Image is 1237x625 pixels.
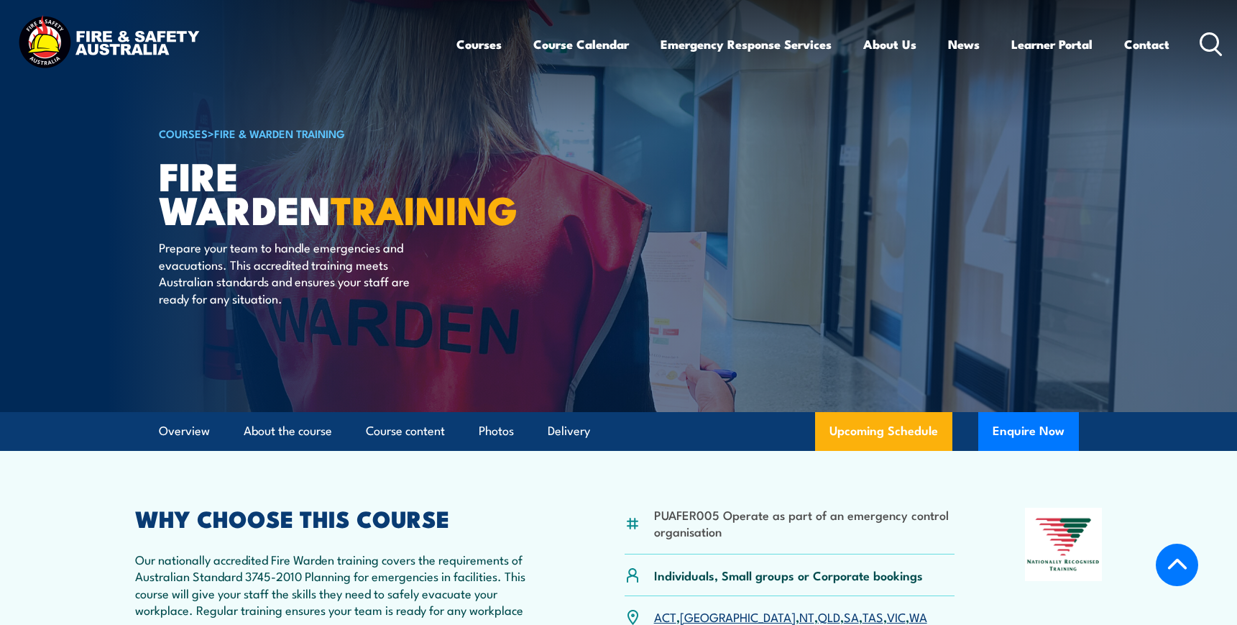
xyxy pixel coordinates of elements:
button: Enquire Now [978,412,1079,451]
a: Upcoming Schedule [815,412,952,451]
a: Delivery [548,412,590,450]
a: COURSES [159,125,208,141]
h6: > [159,124,514,142]
a: SA [844,608,859,625]
a: [GEOGRAPHIC_DATA] [680,608,796,625]
strong: TRAINING [331,178,518,238]
a: Course Calendar [533,25,629,63]
a: WA [909,608,927,625]
h2: WHY CHOOSE THIS COURSE [135,508,555,528]
a: VIC [887,608,906,625]
a: Courses [456,25,502,63]
a: Overview [159,412,210,450]
p: , , , , , , , [654,608,927,625]
a: News [948,25,980,63]
img: Nationally Recognised Training logo. [1025,508,1103,581]
a: About Us [863,25,916,63]
h1: Fire Warden [159,158,514,225]
a: ACT [654,608,676,625]
a: Fire & Warden Training [214,125,345,141]
p: Prepare your team to handle emergencies and evacuations. This accredited training meets Australia... [159,239,421,306]
a: Course content [366,412,445,450]
a: TAS [863,608,883,625]
a: QLD [818,608,840,625]
a: Contact [1124,25,1169,63]
a: NT [799,608,814,625]
a: Photos [479,412,514,450]
a: Emergency Response Services [661,25,832,63]
li: PUAFER005 Operate as part of an emergency control organisation [654,506,955,540]
a: About the course [244,412,332,450]
a: Learner Portal [1011,25,1093,63]
p: Individuals, Small groups or Corporate bookings [654,567,923,583]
